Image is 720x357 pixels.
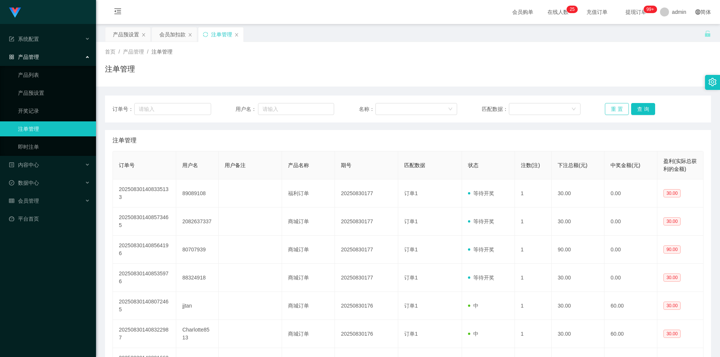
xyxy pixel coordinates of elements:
td: 商城订单 [282,320,335,348]
td: 1 [515,292,552,320]
span: 用户名： [235,105,258,113]
td: 1 [515,179,552,208]
div: 会员加扣款 [159,27,186,42]
td: 1 [515,264,552,292]
span: 用户备注 [225,162,246,168]
span: 充值订单 [583,9,611,15]
span: 订单号： [112,105,134,113]
sup: 1025 [643,6,657,13]
span: 订单号 [119,162,135,168]
i: 图标: unlock [704,30,711,37]
span: 30.00 [663,273,681,282]
i: 图标: close [234,33,239,37]
td: 20250830176 [335,320,398,348]
td: 202508301408564196 [113,236,176,264]
span: 用户名 [182,162,198,168]
span: 系统配置 [9,36,39,42]
td: 88324918 [176,264,219,292]
td: 80707939 [176,236,219,264]
td: 30.00 [552,264,604,292]
td: 20250830177 [335,208,398,236]
i: 图标: check-circle-o [9,180,14,185]
span: 会员管理 [9,198,39,204]
i: 图标: profile [9,162,14,167]
input: 请输入 [134,103,211,115]
span: 中 [468,303,478,309]
td: 202508301408535976 [113,264,176,292]
span: / [147,49,148,55]
span: 状态 [468,162,478,168]
span: 产品名称 [288,162,309,168]
i: 图标: close [188,33,192,37]
sup: 25 [567,6,577,13]
span: 订单1 [404,303,418,309]
a: 产品预设置 [18,85,90,100]
i: 图标: form [9,36,14,42]
span: 30.00 [663,302,681,310]
td: 60.00 [604,320,657,348]
td: 30.00 [552,320,604,348]
div: 注单管理 [211,27,232,42]
span: 期号 [341,162,351,168]
i: 图标: close [141,33,146,37]
td: 30.00 [552,292,604,320]
span: 注数(注) [521,162,540,168]
span: 匹配数据： [482,105,509,113]
p: 5 [572,6,575,13]
span: 内容中心 [9,162,39,168]
span: 订单1 [404,275,418,281]
a: 产品列表 [18,67,90,82]
td: 0.00 [604,236,657,264]
i: 图标: global [695,9,700,15]
td: 0.00 [604,264,657,292]
span: 在线人数 [544,9,572,15]
span: 订单1 [404,246,418,252]
td: 202508301408335133 [113,179,176,208]
td: 20250830177 [335,179,398,208]
i: 图标: menu-fold [105,0,130,24]
a: 即时注单 [18,139,90,154]
td: 20250830177 [335,264,398,292]
i: 图标: appstore-o [9,54,14,60]
td: 商城订单 [282,208,335,236]
td: 0.00 [604,208,657,236]
span: 数据中心 [9,180,39,186]
span: 订单1 [404,331,418,337]
td: 1 [515,208,552,236]
td: 202508301408573465 [113,208,176,236]
span: 注单管理 [151,49,172,55]
i: 图标: sync [203,32,208,37]
td: 20250830177 [335,236,398,264]
td: 2082637337 [176,208,219,236]
td: 30.00 [552,208,604,236]
span: 等待开奖 [468,218,494,224]
td: 商城订单 [282,236,335,264]
input: 请输入 [258,103,334,115]
span: 订单1 [404,190,418,196]
div: 产品预设置 [113,27,139,42]
td: 1 [515,236,552,264]
span: 中 [468,331,478,337]
span: 名称： [359,105,375,113]
i: 图标: table [9,198,14,203]
span: 首页 [105,49,115,55]
span: 匹配数据 [404,162,425,168]
td: 商城订单 [282,264,335,292]
span: 中奖金额(元) [610,162,640,168]
span: 等待开奖 [468,246,494,252]
td: 30.00 [552,179,604,208]
td: Charlotte8513 [176,320,219,348]
td: 商城订单 [282,292,335,320]
span: 提现订单 [622,9,650,15]
td: 0.00 [604,179,657,208]
span: 盈利(实际总获利的金额) [663,158,697,172]
span: 下注总额(元) [558,162,587,168]
h1: 注单管理 [105,63,135,75]
span: 订单1 [404,218,418,224]
a: 注单管理 [18,121,90,136]
span: 30.00 [663,189,681,197]
td: 60.00 [604,292,657,320]
a: 开奖记录 [18,103,90,118]
td: 20250830176 [335,292,398,320]
button: 查 询 [631,103,655,115]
